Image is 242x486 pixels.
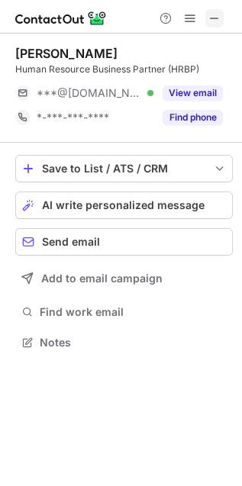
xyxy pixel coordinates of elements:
div: [PERSON_NAME] [15,46,118,61]
button: Reveal Button [163,85,223,101]
span: Notes [40,336,227,349]
button: save-profile-one-click [15,155,233,182]
span: Add to email campaign [41,272,163,285]
img: ContactOut v5.3.10 [15,9,107,27]
button: Send email [15,228,233,256]
button: Reveal Button [163,110,223,125]
div: Save to List / ATS / CRM [42,163,206,175]
button: Notes [15,332,233,353]
button: Find work email [15,301,233,323]
span: AI write personalized message [42,199,205,211]
span: Send email [42,236,100,248]
button: AI write personalized message [15,192,233,219]
button: Add to email campaign [15,265,233,292]
span: Find work email [40,305,227,319]
span: ***@[DOMAIN_NAME] [37,86,142,100]
div: Human Resource Business Partner (HRBP) [15,63,233,76]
